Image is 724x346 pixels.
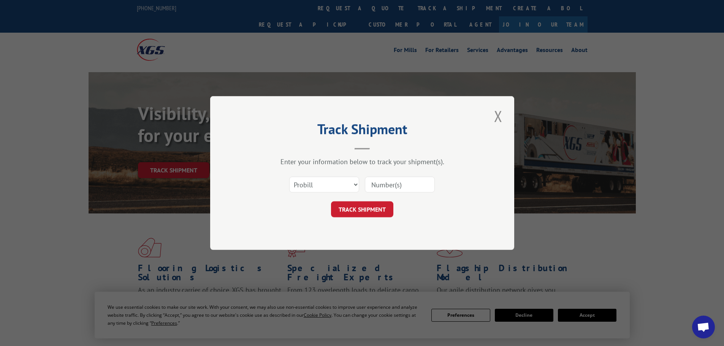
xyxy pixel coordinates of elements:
div: Enter your information below to track your shipment(s). [248,157,476,166]
button: TRACK SHIPMENT [331,201,393,217]
h2: Track Shipment [248,124,476,138]
input: Number(s) [365,177,435,193]
button: Close modal [492,106,505,126]
a: Open chat [692,316,715,338]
